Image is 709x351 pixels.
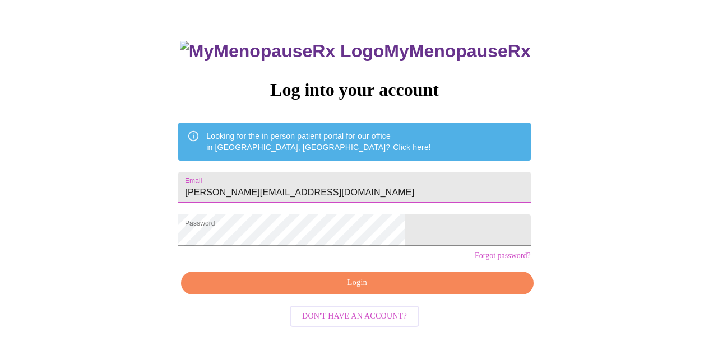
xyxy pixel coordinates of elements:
[290,306,419,327] button: Don't have an account?
[194,276,520,290] span: Login
[393,143,431,152] a: Click here!
[287,311,422,320] a: Don't have an account?
[178,79,530,100] h3: Log into your account
[180,41,531,62] h3: MyMenopauseRx
[206,126,431,157] div: Looking for the in person patient portal for our office in [GEOGRAPHIC_DATA], [GEOGRAPHIC_DATA]?
[180,41,384,62] img: MyMenopauseRx Logo
[302,310,407,324] span: Don't have an account?
[475,251,531,260] a: Forgot password?
[181,272,533,294] button: Login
